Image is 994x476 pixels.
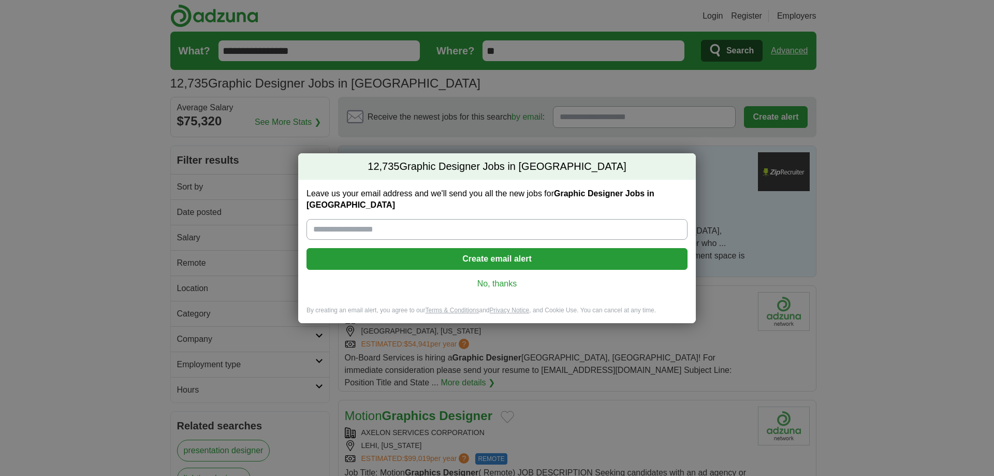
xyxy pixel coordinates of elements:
[306,188,688,211] label: Leave us your email address and we'll send you all the new jobs for
[306,248,688,270] button: Create email alert
[298,306,696,323] div: By creating an email alert, you agree to our and , and Cookie Use. You can cancel at any time.
[490,307,530,314] a: Privacy Notice
[425,307,479,314] a: Terms & Conditions
[315,278,679,290] a: No, thanks
[298,153,696,180] h2: Graphic Designer Jobs in [GEOGRAPHIC_DATA]
[368,160,399,174] span: 12,735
